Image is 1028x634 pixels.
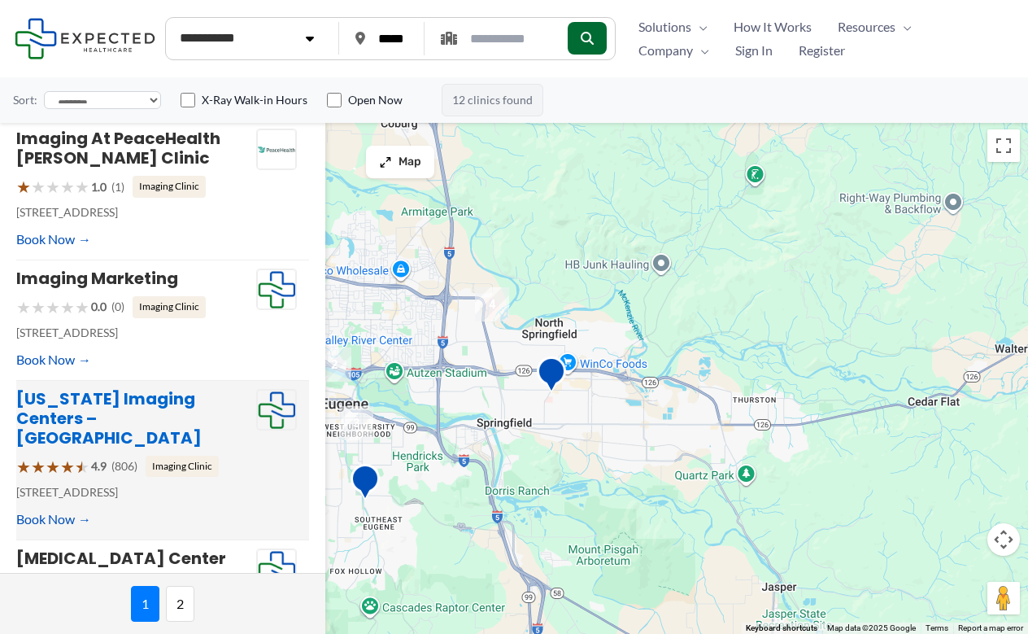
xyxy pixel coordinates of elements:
label: Open Now [348,92,403,108]
span: Register [799,38,845,63]
span: ★ [16,292,31,322]
span: ★ [31,572,46,602]
button: Keyboard shortcuts [746,623,817,634]
span: ★ [31,292,46,322]
img: Expected Healthcare Logo - side, dark font, small [15,18,155,59]
span: Imaging Clinic [146,456,219,477]
span: 0.0 [91,296,107,317]
div: Imaging at PeaceHealth South Eugene Primary Care Clinic [351,464,380,505]
div: 4 [475,287,509,321]
a: Terms (opens in new tab) [926,623,948,632]
span: ★ [16,172,31,202]
p: [STREET_ADDRESS] [16,202,256,223]
a: [MEDICAL_DATA] Center [16,547,226,570]
a: CompanyMenu Toggle [625,38,722,63]
a: Register [786,38,858,63]
span: (1) [111,177,124,198]
span: Sign In [735,38,773,63]
span: ★ [75,572,89,602]
span: ★ [46,172,60,202]
div: 3 [339,406,373,440]
span: ★ [31,452,46,482]
a: How It Works [721,15,825,39]
span: ★ [46,572,60,602]
span: ★ [60,452,75,482]
img: Expected Healthcare Logo [257,549,296,590]
a: Sign In [722,38,786,63]
span: Solutions [638,15,691,39]
span: ★ [60,572,75,602]
span: Map [399,155,421,169]
span: Menu Toggle [691,15,708,39]
p: [STREET_ADDRESS] [16,482,256,503]
p: [STREET_ADDRESS] [16,322,256,343]
button: Map [366,146,434,178]
span: How It Works [734,15,812,39]
label: Sort: [13,90,37,111]
div: 2 [317,348,351,382]
button: Toggle fullscreen view [987,129,1020,162]
span: ★ [60,172,75,202]
button: Drag Pegman onto the map to open Street View [987,582,1020,614]
span: ★ [46,292,60,322]
span: 1 [131,586,159,622]
span: ★ [46,452,60,482]
span: Imaging Clinic [133,296,206,317]
span: ★ [75,292,89,322]
span: (806) [111,456,137,477]
a: Report a map error [958,623,1023,632]
button: Map camera controls [987,523,1020,556]
span: ★ [16,572,31,602]
a: SolutionsMenu Toggle [625,15,721,39]
a: Imaging Marketing [16,267,178,290]
a: Book Now [16,348,91,372]
span: Menu Toggle [895,15,912,39]
span: 2 [166,586,194,622]
span: Map data ©2025 Google [827,623,916,632]
div: Mckenzie Medical Imaging [537,356,566,398]
a: Imaging at PeaceHealth [PERSON_NAME] Clinic [16,127,220,169]
a: [US_STATE] Imaging Centers – [GEOGRAPHIC_DATA] [16,387,202,449]
img: Maximize [379,155,392,168]
span: 1.0 [91,177,107,198]
span: Company [638,38,693,63]
img: Imaging at PeaceHealth Barger Clinic [257,129,296,170]
img: Expected Healthcare Logo [257,269,296,310]
a: ResourcesMenu Toggle [825,15,925,39]
span: Menu Toggle [693,38,709,63]
label: X-Ray Walk-in Hours [202,92,307,108]
span: 12 clinics found [442,84,543,116]
span: ★ [16,452,31,482]
span: ★ [75,452,89,482]
span: (0) [111,296,124,317]
a: Book Now [16,227,91,251]
span: 4.9 [91,456,107,477]
a: Book Now [16,507,91,531]
span: ★ [60,292,75,322]
span: ★ [75,172,89,202]
span: ★ [31,172,46,202]
span: Resources [838,15,895,39]
span: Imaging Clinic [133,176,206,197]
img: Expected Healthcare Logo [257,390,296,431]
